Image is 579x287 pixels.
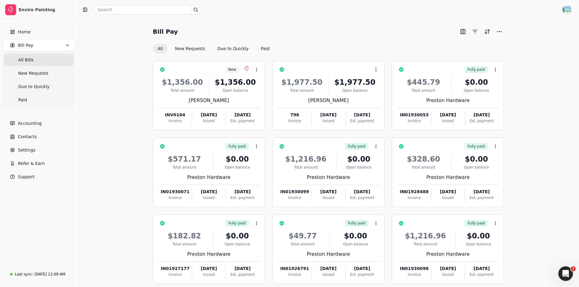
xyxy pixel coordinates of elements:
[454,154,498,165] div: $0.00
[226,112,259,118] div: [DATE]
[454,165,498,170] div: Open balance
[159,88,206,93] div: Total amount
[454,88,498,93] div: Open balance
[348,144,365,149] span: Fully paid
[312,118,345,124] div: Issued
[226,265,259,272] div: [DATE]
[159,195,192,200] div: Invoice
[159,251,259,258] div: Preston Hardware
[192,272,226,277] div: Issued
[159,265,192,272] div: IN01927177
[431,265,465,272] div: [DATE]
[467,220,485,226] span: Fully paid
[170,44,210,53] button: New Requests
[192,112,226,118] div: [DATE]
[18,84,50,90] span: Due to Quickly
[34,272,65,277] div: [DATE] 12:09 AM
[226,195,259,200] div: Est. payment
[153,27,178,36] h2: Bill Pay
[2,117,75,129] a: Accounting
[458,241,498,247] div: Open balance
[256,44,274,53] button: Paid
[159,174,259,181] div: Preston Hardware
[278,195,311,200] div: Invoice
[228,220,246,226] span: Fully paid
[18,134,37,140] span: Contacts
[18,42,33,49] span: Bill Pay
[562,5,572,15] img: Enviro%20new%20Logo%20_RGB_Colour.jpg
[465,272,498,277] div: Est. payment
[2,269,75,280] a: Last sync:[DATE] 12:09 AM
[431,272,465,277] div: Issued
[159,97,259,104] div: [PERSON_NAME]
[192,195,226,200] div: Issued
[467,144,485,149] span: Fully paid
[333,241,379,247] div: Open balance
[398,241,453,247] div: Total amount
[226,189,259,195] div: [DATE]
[346,195,379,200] div: Est. payment
[4,94,74,106] a: Paid
[398,251,498,258] div: Preston Hardware
[398,195,431,200] div: Invoice
[278,118,311,124] div: Invoice
[465,265,498,272] div: [DATE]
[18,160,45,167] span: Refer & Earn
[278,77,326,88] div: $1,977.50
[4,54,74,66] a: All Bills
[228,67,236,72] span: New
[226,272,259,277] div: Est. payment
[2,39,75,51] button: Bill Pay
[278,251,379,258] div: Preston Hardware
[346,265,379,272] div: [DATE]
[312,265,345,272] div: [DATE]
[278,88,326,93] div: Total amount
[465,118,498,124] div: Est. payment
[398,77,449,88] div: $445.79
[159,272,192,277] div: Invoice
[398,154,449,165] div: $328.60
[278,272,311,277] div: Invoice
[398,265,431,272] div: IN01930098
[18,57,33,63] span: All Bills
[558,266,573,281] iframe: Intercom live chat
[398,118,431,124] div: Invoice
[18,97,27,103] span: Paid
[212,44,253,53] button: Due to Quickly
[228,144,246,149] span: Fully paid
[278,97,379,104] div: [PERSON_NAME]
[18,29,30,35] span: Home
[15,272,33,277] div: Last sync:
[278,174,379,181] div: Preston Hardware
[192,265,226,272] div: [DATE]
[398,165,449,170] div: Total amount
[153,44,168,53] button: All
[278,241,327,247] div: Total amount
[18,120,42,127] span: Accounting
[159,118,192,124] div: Invoice
[465,195,498,200] div: Est. payment
[2,171,75,183] button: Support
[458,231,498,241] div: $0.00
[482,27,492,36] button: Sort
[331,77,379,88] div: $1,977.50
[398,272,431,277] div: Invoice
[159,241,210,247] div: Total amount
[226,118,259,124] div: Est. payment
[192,118,226,124] div: Issued
[331,88,379,93] div: Open balance
[215,165,259,170] div: Open balance
[312,112,345,118] div: [DATE]
[339,165,379,170] div: Open balance
[94,5,201,15] input: Search
[18,147,35,153] span: Settings
[159,77,206,88] div: $1,356.00
[348,220,365,226] span: Fully paid
[398,88,449,93] div: Total amount
[465,112,498,118] div: [DATE]
[431,189,465,195] div: [DATE]
[495,27,504,36] button: More
[333,231,379,241] div: $0.00
[192,189,226,195] div: [DATE]
[215,154,259,165] div: $0.00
